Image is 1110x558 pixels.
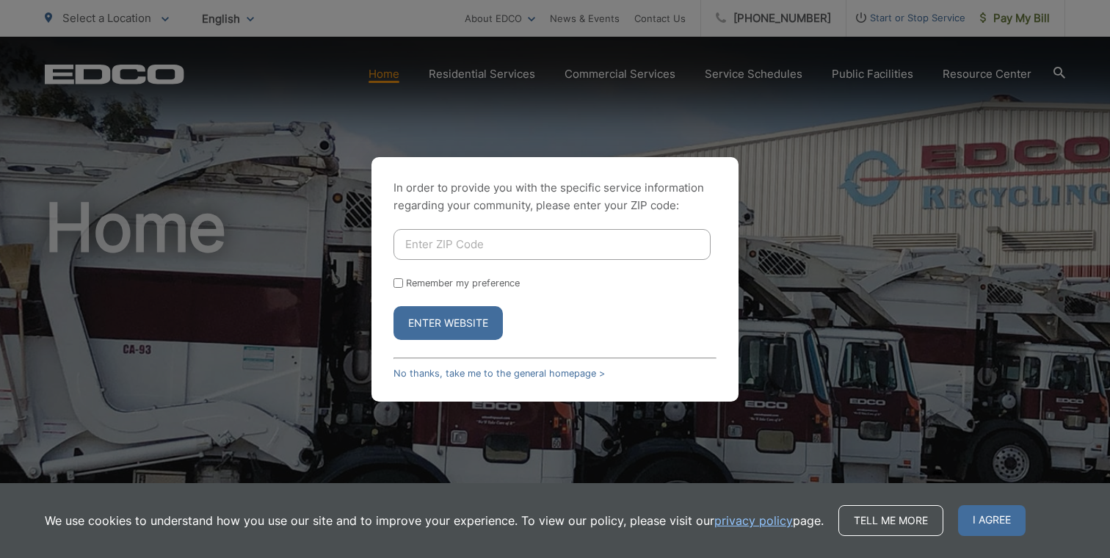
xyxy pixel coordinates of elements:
a: Tell me more [838,505,943,536]
button: Enter Website [393,306,503,340]
span: I agree [958,505,1026,536]
p: We use cookies to understand how you use our site and to improve your experience. To view our pol... [45,512,824,529]
p: In order to provide you with the specific service information regarding your community, please en... [393,179,717,214]
a: No thanks, take me to the general homepage > [393,368,605,379]
a: privacy policy [714,512,793,529]
label: Remember my preference [406,278,520,289]
input: Enter ZIP Code [393,229,711,260]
